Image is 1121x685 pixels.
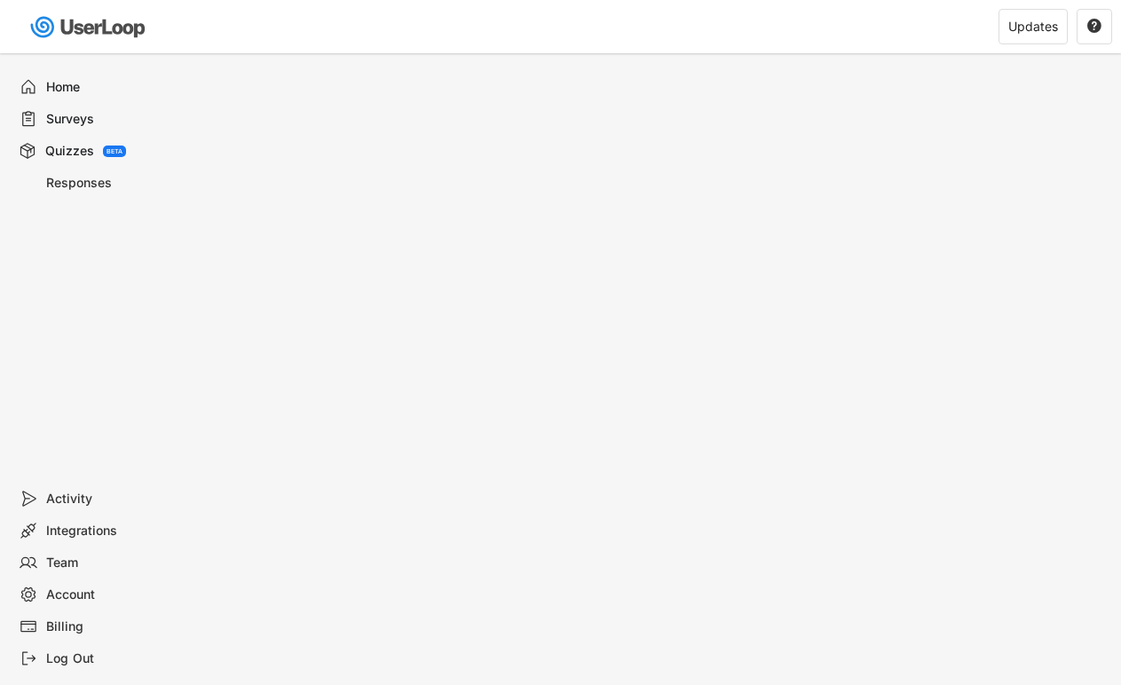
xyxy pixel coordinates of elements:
[1008,20,1058,33] div: Updates
[45,143,94,160] div: Quizzes
[46,587,163,603] div: Account
[27,9,152,45] img: userloop-logo-01.svg
[46,79,163,96] div: Home
[46,555,163,571] div: Team
[46,175,163,192] div: Responses
[46,491,163,508] div: Activity
[46,523,163,539] div: Integrations
[46,618,163,635] div: Billing
[1086,19,1102,35] button: 
[1087,18,1101,34] text: 
[46,111,163,128] div: Surveys
[46,650,163,667] div: Log Out
[107,148,122,154] div: BETA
